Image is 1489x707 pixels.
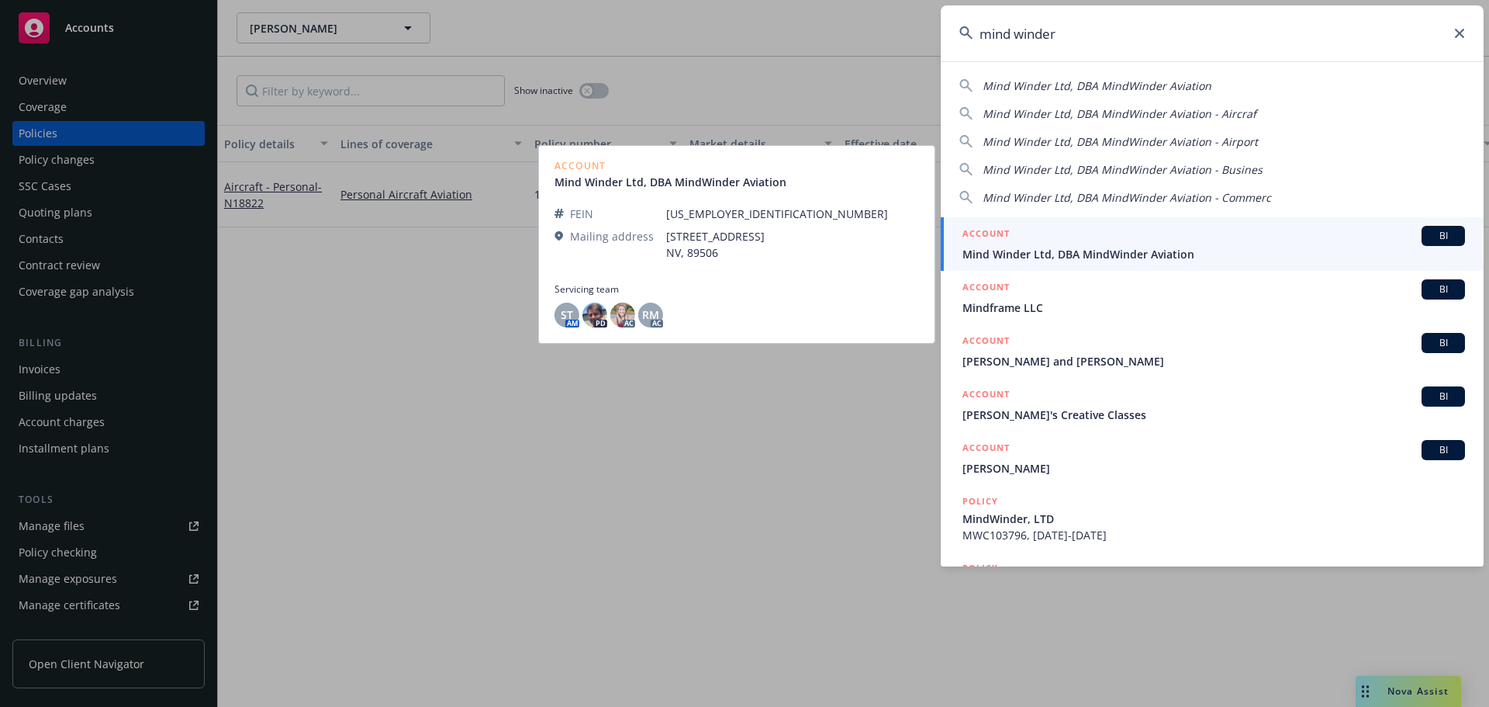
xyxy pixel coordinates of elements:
span: BI [1428,443,1459,457]
h5: ACCOUNT [962,333,1010,352]
h5: POLICY [962,560,998,576]
h5: POLICY [962,494,998,509]
a: ACCOUNTBI[PERSON_NAME]'s Creative Classes [941,378,1484,431]
span: Mind Winder Ltd, DBA MindWinder Aviation [962,246,1465,262]
span: Mind Winder Ltd, DBA MindWinder Aviation - Commerc [983,190,1271,205]
span: MindWinder, LTD [962,511,1465,527]
span: [PERSON_NAME] [962,460,1465,477]
span: Mindframe LLC [962,300,1465,316]
span: BI [1428,229,1459,243]
h5: ACCOUNT [962,226,1010,244]
span: BI [1428,336,1459,350]
a: ACCOUNTBIMind Winder Ltd, DBA MindWinder Aviation [941,217,1484,271]
a: ACCOUNTBI[PERSON_NAME] [941,431,1484,485]
h5: ACCOUNT [962,386,1010,405]
span: [PERSON_NAME] and [PERSON_NAME] [962,353,1465,369]
input: Search... [941,5,1484,61]
span: Mind Winder Ltd, DBA MindWinder Aviation - Busines [983,162,1263,177]
h5: ACCOUNT [962,440,1010,459]
span: BI [1428,282,1459,296]
h5: ACCOUNT [962,279,1010,298]
span: BI [1428,390,1459,404]
a: POLICY [941,552,1484,619]
span: Mind Winder Ltd, DBA MindWinder Aviation - Airport [983,134,1258,149]
a: POLICYMindWinder, LTDMWC103796, [DATE]-[DATE] [941,485,1484,552]
span: Mind Winder Ltd, DBA MindWinder Aviation - Aircraf [983,106,1256,121]
span: Mind Winder Ltd, DBA MindWinder Aviation [983,78,1211,93]
span: [PERSON_NAME]'s Creative Classes [962,407,1465,423]
a: ACCOUNTBIMindframe LLC [941,271,1484,324]
span: MWC103796, [DATE]-[DATE] [962,527,1465,543]
a: ACCOUNTBI[PERSON_NAME] and [PERSON_NAME] [941,324,1484,378]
